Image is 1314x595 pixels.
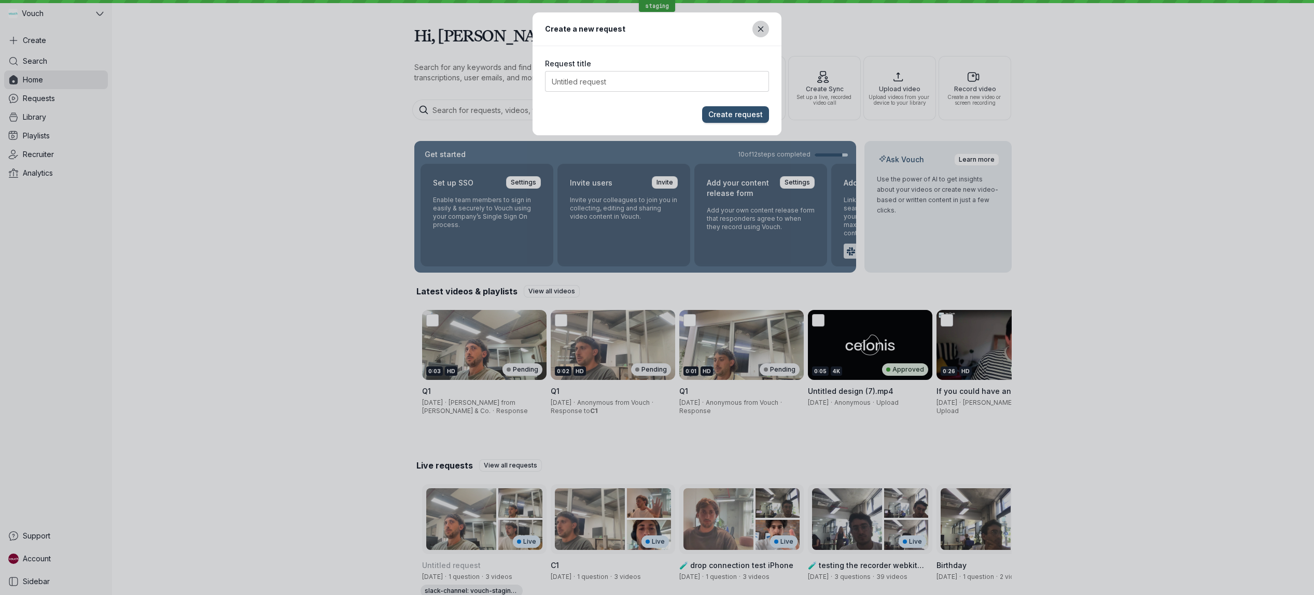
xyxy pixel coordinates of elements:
button: Close modal [752,21,769,37]
h1: Create a new request [545,23,625,35]
span: Request title [545,59,591,69]
input: Untitled request [545,71,769,92]
button: Create request [702,106,769,123]
span: Create request [708,109,763,120]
